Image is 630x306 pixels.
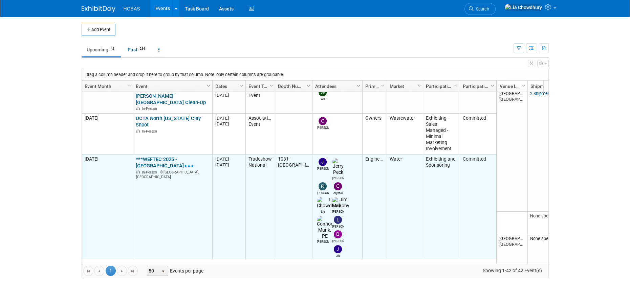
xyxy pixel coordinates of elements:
[332,253,344,258] div: JD Demore
[206,83,211,89] span: Column Settings
[82,43,121,56] a: Upcoming42
[142,129,159,134] span: In-Person
[452,80,460,91] a: Column Settings
[229,116,231,121] span: -
[136,80,208,92] a: Event
[128,266,138,276] a: Go to the last page
[319,88,327,96] img: Will Stafford
[460,85,496,113] td: Committed
[124,6,140,11] span: HOBAS
[530,80,559,92] a: Shipments
[497,234,527,268] td: [GEOGRAPHIC_DATA], [GEOGRAPHIC_DATA]
[82,85,133,113] td: [DATE]
[136,115,201,128] a: UCTA North [US_STATE] Clay Shoot
[136,129,140,133] img: In-Person Event
[205,80,212,91] a: Column Settings
[245,85,275,113] td: Association Event
[334,182,342,190] img: crystal guevara
[245,155,275,305] td: Tradeshow National
[332,238,344,243] div: Bijan Khamanian
[415,80,423,91] a: Column Settings
[125,80,133,91] a: Column Settings
[379,80,387,91] a: Column Settings
[460,114,496,155] td: Committed
[86,268,91,274] span: Go to the first page
[504,4,542,11] img: Lia Chowdhury
[416,83,422,89] span: Column Settings
[278,80,308,92] a: Booth Number
[332,175,344,181] div: Jerry Peck
[229,157,231,162] span: -
[317,209,329,214] div: Lia Chowdhury
[332,158,344,175] img: Jerry Peck
[390,80,418,92] a: Market
[267,80,275,91] a: Column Settings
[117,266,127,276] a: Go to the next page
[215,121,242,127] div: [DATE]
[332,224,344,229] div: Lindsey Thiele
[82,114,133,155] td: [DATE]
[497,89,527,212] td: [GEOGRAPHIC_DATA], [GEOGRAPHIC_DATA]
[317,197,341,209] img: Lia Chowdhury
[123,43,152,56] a: Past234
[520,80,527,91] a: Column Settings
[215,80,241,92] a: Dates
[319,182,327,190] img: Rene Garcia
[490,83,495,89] span: Column Settings
[362,114,387,155] td: Owners
[119,268,125,274] span: Go to the next page
[332,190,344,195] div: crystal guevara
[530,91,554,96] a: 2 Shipments
[317,216,332,239] img: Connor Munk, PE
[315,80,358,92] a: Attendees
[332,209,344,214] div: Jim Mahony
[334,245,342,253] img: JD Demore
[136,170,140,173] img: In-Person Event
[365,80,382,92] a: Primary Attendees
[305,80,312,91] a: Column Settings
[362,155,387,305] td: Engineers
[94,266,104,276] a: Go to the previous page
[147,266,159,276] span: 50
[136,107,140,110] img: In-Person Event
[136,169,209,179] div: [GEOGRAPHIC_DATA], [GEOGRAPHIC_DATA]
[82,69,548,80] div: Drag a column header and drop it here to group by that column. Note: only certain columns are gro...
[356,83,361,89] span: Column Settings
[142,107,159,111] span: In-Person
[332,197,349,209] img: Jim Mahony
[387,155,423,305] td: Water
[500,80,523,92] a: Venue Location
[423,114,460,155] td: Exhibiting - Sales Managed - Minimal Marketing Involvement
[130,268,135,274] span: Go to the last page
[138,266,210,276] span: Events per page
[109,46,116,51] span: 42
[530,213,559,218] span: None specified
[215,92,242,98] div: [DATE]
[476,266,548,275] span: Showing 1-42 of 42 Event(s)
[85,80,128,92] a: Event Month
[106,266,116,276] span: 1
[96,268,102,274] span: Go to the previous page
[82,6,115,13] img: ExhibitDay
[317,239,329,244] div: Connor Munk, PE
[460,155,496,305] td: Committed
[136,87,206,105] a: UCTA Community Event - [PERSON_NAME][GEOGRAPHIC_DATA] Clean-Up
[317,166,329,171] div: Jeffrey LeBlanc
[317,125,329,130] div: Cole Grinnell
[521,83,526,89] span: Column Settings
[319,117,327,125] img: Cole Grinnell
[136,156,194,169] a: ***WEFTEC 2025 - [GEOGRAPHIC_DATA]
[474,6,489,11] span: Search
[380,83,386,89] span: Column Settings
[426,80,455,92] a: Participation Type
[138,46,147,51] span: 234
[215,162,242,168] div: [DATE]
[239,83,244,89] span: Column Settings
[142,170,159,174] span: In-Person
[423,85,460,113] td: Attending only
[317,96,329,101] div: Will Stafford
[306,83,311,89] span: Column Settings
[453,83,459,89] span: Column Settings
[463,80,492,92] a: Participation
[355,80,362,91] a: Column Settings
